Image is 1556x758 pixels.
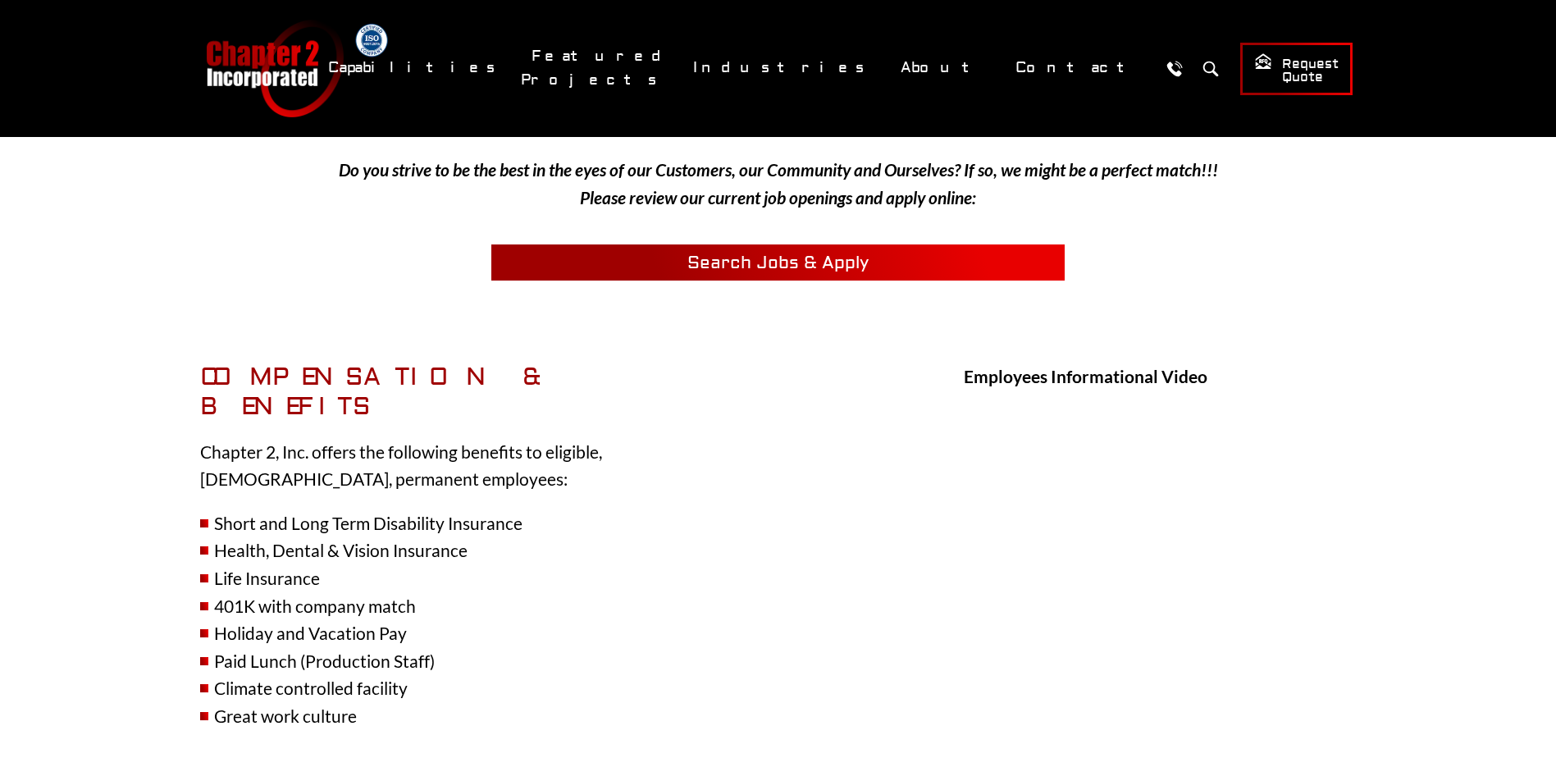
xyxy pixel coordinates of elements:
[1240,43,1353,95] a: Request Quote
[687,252,869,274] span: Search Jobs & Apply
[200,674,741,702] li: Climate controlled facility
[1254,53,1339,86] span: Request Quote
[1160,53,1190,84] a: Call Us
[815,406,1357,710] iframe: Chapter 2, Inc- Virtual Tour 2020
[339,159,1218,208] em: Do you strive to be the best in the eyes of our Customers, our Community and Ourselves? If so, we...
[200,509,741,537] li: Short and Long Term Disability Insurance
[200,619,741,647] li: Holiday and Vacation Pay
[1005,50,1152,85] a: Contact
[521,39,674,98] a: Featured Projects
[200,647,741,675] li: Paid Lunch (Production Staff)
[200,592,741,620] li: 401K with company match
[964,366,1207,386] strong: Employees Informational Video
[200,702,741,730] li: Great work culture
[890,50,997,85] a: About
[1196,53,1226,84] button: Search
[200,438,741,493] p: Chapter 2, Inc. offers the following benefits to eligible, [DEMOGRAPHIC_DATA], permanent employees:
[200,537,741,564] li: Health, Dental & Vision Insurance
[204,20,344,117] a: Chapter 2 Incorporated
[200,363,741,422] h3: Compensation & Benefits
[491,244,1065,281] a: Search Jobs & Apply
[200,564,741,592] li: Life Insurance
[682,50,882,85] a: Industries
[317,50,513,85] a: Capabilities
